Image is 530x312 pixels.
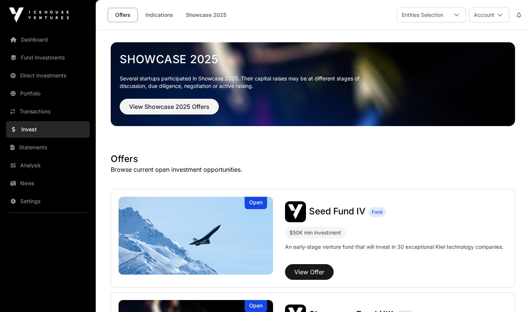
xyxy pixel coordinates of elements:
button: View Offer [285,264,334,280]
div: Open [245,197,267,209]
span: View Showcase 2025 Offers [129,102,209,111]
span: Fund [372,209,382,215]
h1: Offers [111,153,515,165]
img: Showcase 2025 [111,42,515,126]
a: Statements [6,139,90,156]
a: Offers [108,8,138,22]
a: Analysis [6,157,90,174]
p: Several startups participated in Showcase 2025. Their capital raises may be at different stages o... [120,75,371,90]
button: View Showcase 2025 Offers [120,99,219,114]
a: Seed Fund IVOpen [119,197,273,275]
p: An early-stage venture fund that will invest in 30 exceptional Kiwi technology companies. [285,243,503,251]
img: Seed Fund IV [285,201,306,222]
div: $50K min investment [285,227,346,239]
a: Direct Investments [6,67,90,84]
a: View Showcase 2025 Offers [120,106,219,114]
a: Portfolio [6,85,90,102]
a: Transactions [6,103,90,120]
a: Fund Investments [6,49,90,66]
img: Icehouse Ventures Logo [9,7,69,22]
a: Invest [6,121,90,138]
button: Account [469,7,509,22]
iframe: Chat Widget [493,276,530,312]
a: Dashboard [6,31,90,48]
a: Indications [141,8,178,22]
span: Seed Fund IV [309,206,365,217]
a: Showcase 2025 [120,52,506,66]
a: Seed Fund IV [309,207,365,217]
div: Entities Selection [397,8,448,22]
a: Showcase 2025 [181,8,231,22]
a: News [6,175,90,192]
p: Browse current open investment opportunities. [111,165,515,174]
a: Settings [6,193,90,209]
img: Seed Fund IV [119,197,273,275]
div: $50K min investment [289,228,341,237]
